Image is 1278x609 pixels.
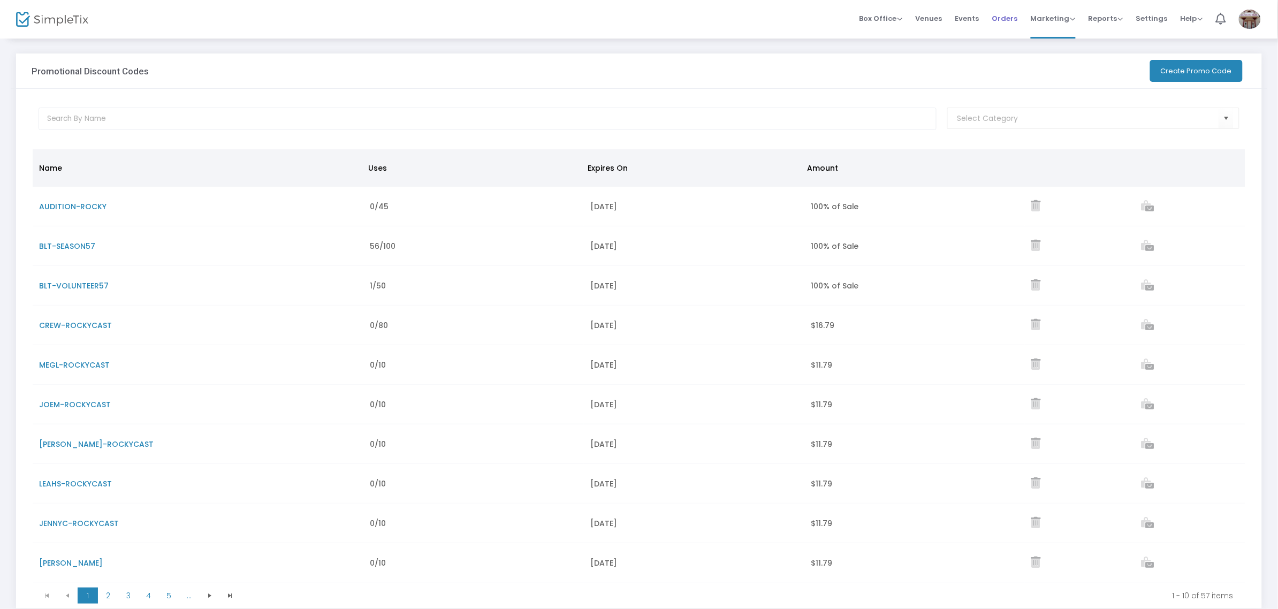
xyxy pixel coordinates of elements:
span: Orders [992,5,1018,32]
div: [DATE] [590,478,798,489]
span: Page 6 [179,588,200,604]
span: Reports [1089,13,1123,24]
span: 100% of Sale [811,280,859,291]
span: Go to the last page [220,588,240,604]
span: 1/50 [370,280,386,291]
span: JOEM-ROCKYCAST [39,399,111,410]
a: View list of orders which used this promo code. [1142,400,1154,410]
span: [PERSON_NAME]-ROCKYCAST [39,439,154,450]
span: LEAHS-ROCKYCAST [39,478,112,489]
span: Page 5 [159,588,179,604]
div: [DATE] [590,201,798,212]
span: Help [1181,13,1203,24]
span: 0/10 [370,399,386,410]
span: Uses [368,163,387,173]
span: $11.79 [811,360,832,370]
div: [DATE] [590,320,798,331]
span: Page 2 [98,588,118,604]
span: 100% of Sale [811,201,859,212]
a: View list of orders which used this promo code. [1142,281,1154,292]
span: $11.79 [811,399,832,410]
span: 0/80 [370,320,388,331]
a: View list of orders which used this promo code. [1142,439,1154,450]
kendo-pager-info: 1 - 10 of 57 items [248,590,1234,601]
span: 56/100 [370,241,395,252]
a: View list of orders which used this promo code. [1142,479,1154,490]
span: 0/10 [370,439,386,450]
span: Name [39,163,62,173]
span: 0/45 [370,201,389,212]
span: Go to the next page [206,591,214,600]
span: AUDITION-ROCKY [39,201,107,212]
span: MEGL-ROCKYCAST [39,360,110,370]
span: 0/10 [370,478,386,489]
span: Marketing [1031,13,1076,24]
span: $11.79 [811,439,832,450]
span: 0/10 [370,558,386,568]
span: Go to the next page [200,588,220,604]
span: Page 3 [118,588,139,604]
span: Box Office [859,13,903,24]
span: $11.79 [811,518,832,529]
span: CREW-ROCKYCAST [39,320,112,331]
div: [DATE] [590,518,798,529]
span: Venues [916,5,942,32]
span: 100% of Sale [811,241,859,252]
h3: Promotional Discount Codes [32,66,149,77]
span: $11.79 [811,478,832,489]
span: JENNYC-ROCKYCAST [39,518,119,529]
span: Amount [807,163,838,173]
a: View list of orders which used this promo code. [1142,360,1154,371]
div: [DATE] [590,241,798,252]
span: Page 1 [78,588,98,604]
a: View list of orders which used this promo code. [1142,519,1154,529]
span: BLT-SEASON57 [39,241,95,252]
span: BLT-VOLUNTEER57 [39,280,109,291]
div: [DATE] [590,280,798,291]
input: Select Category [957,113,1219,124]
div: Data table [33,149,1245,583]
span: 0/10 [370,360,386,370]
div: [DATE] [590,439,798,450]
a: View list of orders which used this promo code. [1142,241,1154,252]
button: Select [1219,108,1234,130]
div: [DATE] [590,558,798,568]
span: [PERSON_NAME] [39,558,103,568]
a: View list of orders which used this promo code. [1142,202,1154,212]
span: 0/10 [370,518,386,529]
span: Settings [1136,5,1168,32]
a: View list of orders which used this promo code. [1142,558,1154,569]
span: Go to the last page [226,591,234,600]
span: Page 4 [139,588,159,604]
span: Events [955,5,979,32]
span: $11.79 [811,558,832,568]
div: [DATE] [590,360,798,370]
button: Create Promo Code [1150,60,1243,82]
input: Search By Name [39,108,937,130]
a: View list of orders which used this promo code. [1142,321,1154,331]
div: [DATE] [590,399,798,410]
span: $16.79 [811,320,834,331]
span: Expires On [588,163,628,173]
